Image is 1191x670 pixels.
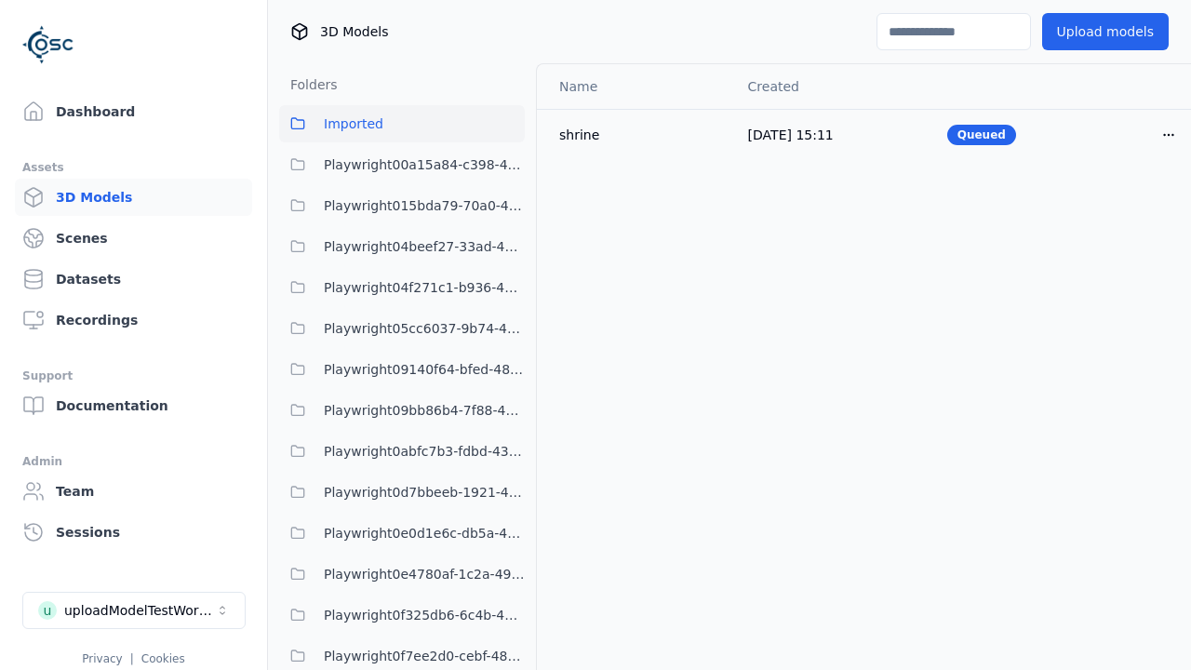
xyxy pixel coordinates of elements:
th: Created [733,64,932,109]
span: [DATE] 15:11 [748,127,834,142]
span: | [130,652,134,665]
button: Playwright015bda79-70a0-409c-99cb-1511bab16c94 [279,187,525,224]
span: Playwright015bda79-70a0-409c-99cb-1511bab16c94 [324,194,525,217]
a: Cookies [141,652,185,665]
div: Admin [22,450,245,473]
button: Playwright09140f64-bfed-4894-9ae1-f5b1e6c36039 [279,351,525,388]
span: Playwright0f7ee2d0-cebf-4840-a756-5a7a26222786 [324,645,525,667]
a: Dashboard [15,93,252,130]
div: shrine [559,126,718,144]
span: Playwright00a15a84-c398-4ef4-9da8-38c036397b1e [324,154,525,176]
span: Playwright0d7bbeeb-1921-41c6-b931-af810e4ce19a [324,481,525,503]
button: Playwright0d7bbeeb-1921-41c6-b931-af810e4ce19a [279,474,525,511]
span: Playwright0abfc7b3-fdbd-438a-9097-bdc709c88d01 [324,440,525,462]
a: Scenes [15,220,252,257]
a: Privacy [82,652,122,665]
span: Playwright0e0d1e6c-db5a-4244-b424-632341d2c1b4 [324,522,525,544]
a: Sessions [15,514,252,551]
button: Playwright00a15a84-c398-4ef4-9da8-38c036397b1e [279,146,525,183]
span: Playwright04f271c1-b936-458c-b5f6-36ca6337f11a [324,276,525,299]
a: Recordings [15,301,252,339]
div: uploadModelTestWorkspace [64,601,215,620]
button: Imported [279,105,525,142]
button: Playwright0e4780af-1c2a-492e-901c-6880da17528a [279,556,525,593]
span: Playwright0f325db6-6c4b-4947-9a8f-f4487adedf2c [324,604,525,626]
button: Playwright04beef27-33ad-4b39-a7ba-e3ff045e7193 [279,228,525,265]
button: Playwright0e0d1e6c-db5a-4244-b424-632341d2c1b4 [279,515,525,552]
a: 3D Models [15,179,252,216]
button: Select a workspace [22,592,246,629]
button: Playwright09bb86b4-7f88-4a8f-8ea8-a4c9412c995e [279,392,525,429]
div: Queued [947,125,1016,145]
th: Name [537,64,733,109]
button: Upload models [1042,13,1169,50]
div: Support [22,365,245,387]
span: Playwright09140f64-bfed-4894-9ae1-f5b1e6c36039 [324,358,525,381]
a: Documentation [15,387,252,424]
span: Playwright0e4780af-1c2a-492e-901c-6880da17528a [324,563,525,585]
button: Playwright0abfc7b3-fdbd-438a-9097-bdc709c88d01 [279,433,525,470]
span: 3D Models [320,22,388,41]
button: Playwright05cc6037-9b74-4704-86c6-3ffabbdece83 [279,310,525,347]
h3: Folders [279,75,338,94]
span: Playwright05cc6037-9b74-4704-86c6-3ffabbdece83 [324,317,525,340]
a: Team [15,473,252,510]
span: Imported [324,113,383,135]
span: Playwright04beef27-33ad-4b39-a7ba-e3ff045e7193 [324,235,525,258]
div: u [38,601,57,620]
span: Playwright09bb86b4-7f88-4a8f-8ea8-a4c9412c995e [324,399,525,422]
button: Playwright0f325db6-6c4b-4947-9a8f-f4487adedf2c [279,596,525,634]
div: Assets [22,156,245,179]
a: Datasets [15,261,252,298]
button: Playwright04f271c1-b936-458c-b5f6-36ca6337f11a [279,269,525,306]
img: Logo [22,19,74,71]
